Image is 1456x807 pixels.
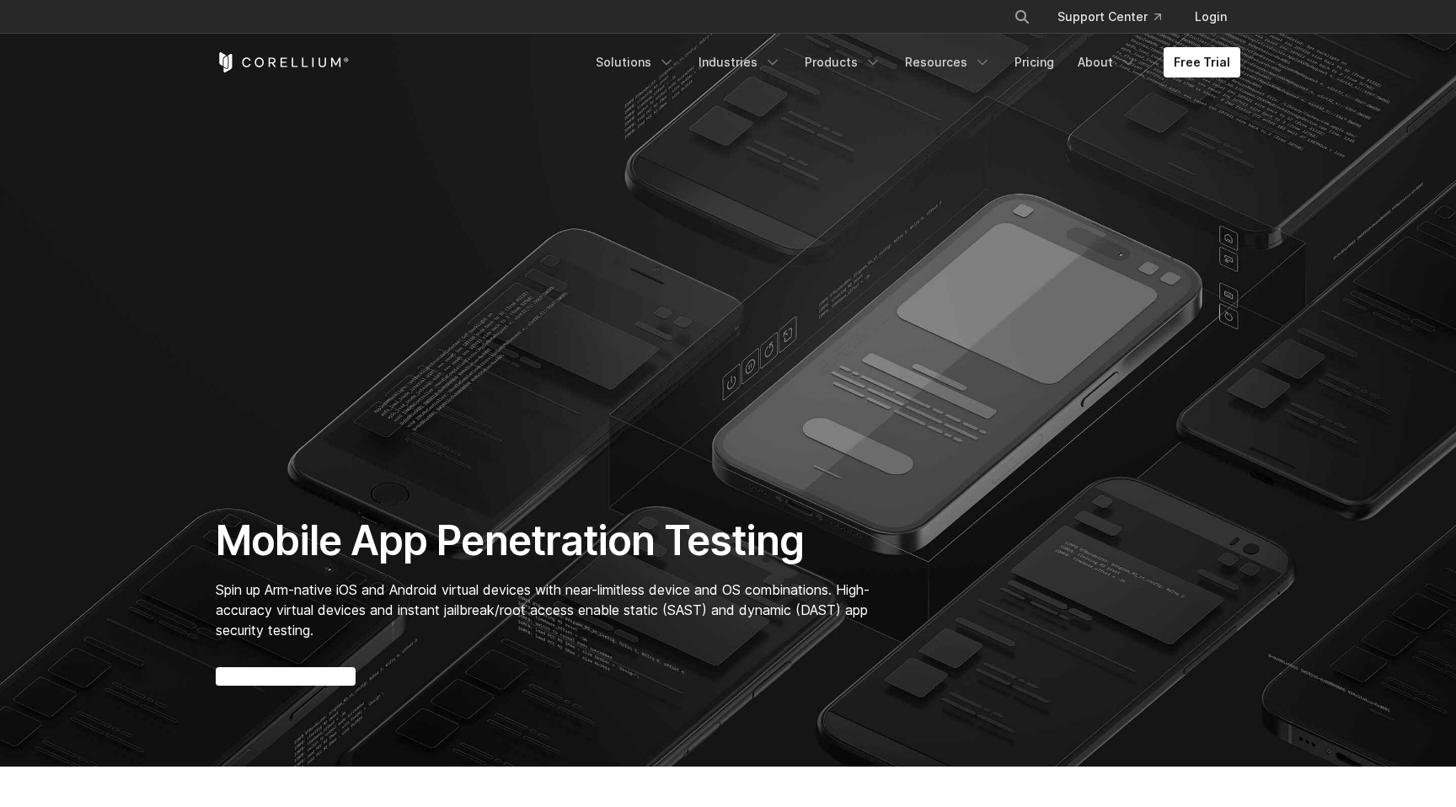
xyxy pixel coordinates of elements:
[1004,47,1064,77] a: Pricing
[1007,2,1037,32] button: Search
[688,47,791,77] a: Industries
[216,516,887,566] h1: Mobile App Penetration Testing
[1164,47,1240,77] a: Free Trial
[795,47,891,77] a: Products
[586,47,1240,77] div: Navigation Menu
[993,2,1240,32] div: Navigation Menu
[895,47,1001,77] a: Resources
[1044,2,1175,32] a: Support Center
[1181,2,1240,32] a: Login
[216,52,350,72] a: Corellium Home
[216,581,870,639] span: Spin up Arm-native iOS and Android virtual devices with near-limitless device and OS combinations...
[1068,47,1147,77] a: About
[586,47,685,77] a: Solutions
